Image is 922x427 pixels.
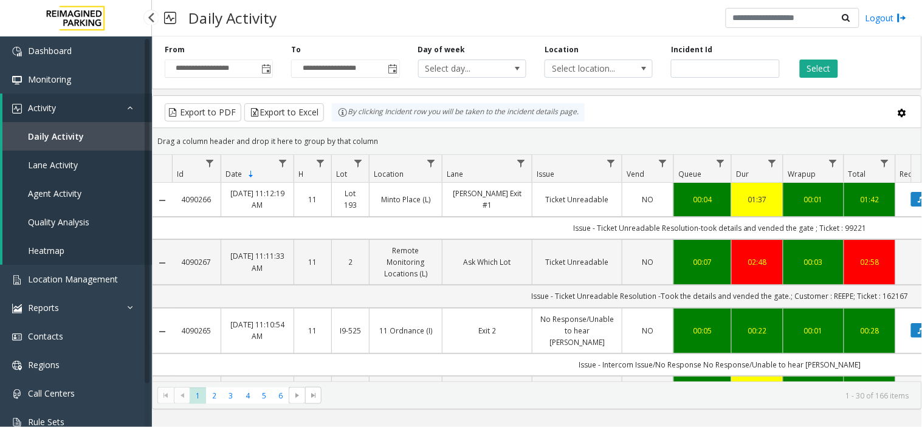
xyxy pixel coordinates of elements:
img: 'icon' [12,304,22,313]
span: Go to the last page [305,387,322,404]
span: Heatmap [28,245,64,256]
a: 00:07 [681,256,724,268]
a: Daily Activity [2,122,152,151]
label: Location [545,44,579,55]
a: 4090265 [179,325,213,336]
span: Go to the next page [289,387,305,404]
span: Select location... [545,60,631,77]
a: Lot Filter Menu [350,155,366,171]
a: 02:48 [739,256,776,268]
div: By clicking Incident row you will be taken to the incident details page. [332,103,585,121]
a: Minto Place (L) [377,194,435,205]
a: [DATE] 11:10:54 AM [229,319,286,342]
span: H [298,169,304,179]
a: Logout [865,12,907,24]
a: Remote Monitoring Locations (L) [377,245,435,280]
a: [DATE] 11:11:33 AM [229,250,286,273]
span: Date [225,169,242,179]
img: 'icon' [12,389,22,399]
label: To [291,44,301,55]
a: [PERSON_NAME] Exit #1 [450,188,525,211]
kendo-pager-info: 1 - 30 of 166 items [329,391,909,401]
span: Total [848,169,866,179]
span: Page 1 [190,388,206,404]
span: Toggle popup [386,60,399,77]
span: NO [642,257,654,267]
span: Select day... [419,60,504,77]
img: 'icon' [12,47,22,56]
label: Day of week [418,44,466,55]
img: 'icon' [12,275,22,285]
a: Activity [2,94,152,122]
img: infoIcon.svg [338,108,348,117]
span: Daily Activity [28,131,84,142]
a: I9-525 [339,325,362,336]
a: 11 [301,194,324,205]
a: 4090267 [179,256,213,268]
a: Total Filter Menu [876,155,893,171]
span: Reports [28,302,59,313]
span: Go to the next page [292,391,302,400]
a: Queue Filter Menu [712,155,729,171]
div: 01:42 [851,194,888,205]
span: Page 5 [256,388,272,404]
button: Export to Excel [244,103,324,121]
span: Vend [627,169,644,179]
a: Lane Filter Menu [513,155,529,171]
div: 02:58 [851,256,888,268]
a: Issue Filter Menu [603,155,619,171]
a: No Response/Unable to hear [PERSON_NAME] [540,313,614,349]
span: NO [642,326,654,336]
a: Quality Analysis [2,208,152,236]
label: From [165,44,185,55]
a: NO [630,256,666,268]
span: Location [374,169,404,179]
span: Activity [28,102,56,114]
a: Dur Filter Menu [764,155,780,171]
a: 00:28 [851,325,888,336]
a: 11 [301,325,324,336]
span: Toggle popup [259,60,272,77]
span: Contacts [28,330,63,342]
span: Dur [736,169,749,179]
a: Wrapup Filter Menu [825,155,841,171]
a: Date Filter Menu [275,155,291,171]
a: 01:37 [739,194,776,205]
span: Call Centers [28,388,75,399]
img: 'icon' [12,104,22,114]
img: pageIcon [164,3,176,33]
a: 00:01 [791,325,836,336]
span: Sortable [246,169,256,179]
a: 11 [301,256,324,268]
span: Quality Analysis [28,216,89,228]
h3: Daily Activity [182,3,283,33]
a: NO [630,194,666,205]
span: Page 2 [206,388,222,404]
a: Collapse Details [153,196,172,205]
a: Ask Which Lot [450,256,525,268]
div: Data table [153,155,921,381]
span: Wrapup [788,169,816,179]
span: Location Management [28,273,118,285]
a: H Filter Menu [312,155,329,171]
span: Id [177,169,184,179]
a: Collapse Details [153,327,172,336]
a: 00:04 [681,194,724,205]
a: Vend Filter Menu [655,155,671,171]
a: Ticket Unreadable [540,194,614,205]
img: 'icon' [12,361,22,371]
img: logout [897,12,907,24]
img: 'icon' [12,75,22,85]
span: Queue [678,169,701,179]
a: 2 [339,256,362,268]
a: 00:22 [739,325,776,336]
img: 'icon' [12,332,22,342]
button: Export to PDF [165,103,241,121]
span: Regions [28,359,60,371]
a: Heatmap [2,236,152,265]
